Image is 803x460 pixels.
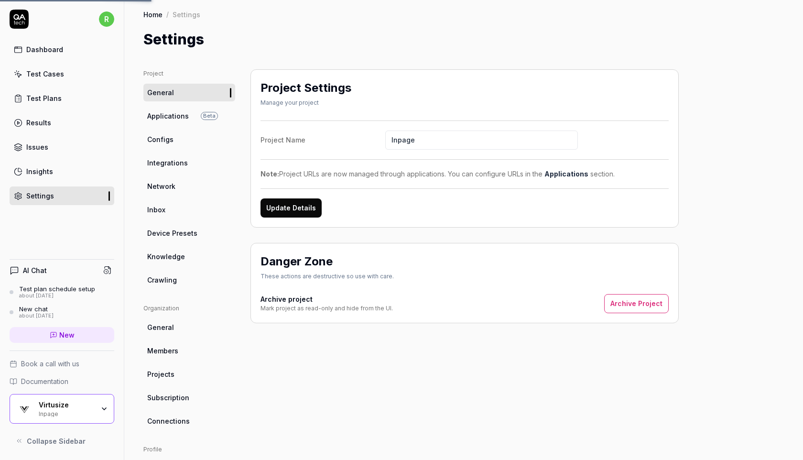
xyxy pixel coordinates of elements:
button: Collapse Sidebar [10,431,114,450]
a: Inbox [143,201,235,219]
h1: Settings [143,29,204,50]
a: ApplicationsBeta [143,107,235,125]
div: Project [143,69,235,78]
div: Project URLs are now managed through applications. You can configure URLs in the section. [260,169,669,179]
span: Collapse Sidebar [27,436,86,446]
a: Subscription [143,389,235,406]
span: Crawling [147,275,177,285]
div: Dashboard [26,44,63,55]
div: Test Plans [26,93,62,103]
span: Inbox [147,205,165,215]
a: General [143,84,235,101]
h2: Project Settings [260,79,351,97]
span: Members [147,346,178,356]
span: Connections [147,416,190,426]
span: Device Presets [147,228,197,238]
a: Issues [10,138,114,156]
h4: AI Chat [23,265,47,275]
a: Book a call with us [10,359,114,369]
span: Network [147,181,175,191]
a: Insights [10,162,114,181]
img: Virtusize Logo [16,400,33,417]
a: Applications [544,170,588,178]
div: These actions are destructive so use with care. [260,272,394,281]
div: Issues [26,142,48,152]
a: Dashboard [10,40,114,59]
div: / [166,10,169,19]
div: Virtusize [39,401,94,409]
a: Device Presets [143,224,235,242]
strong: Note: [260,170,279,178]
span: Knowledge [147,252,185,262]
a: Network [143,177,235,195]
span: General [147,322,174,332]
div: Organization [143,304,235,313]
a: Test Plans [10,89,114,108]
div: Results [26,118,51,128]
h4: Archive project [260,294,393,304]
span: Configs [147,134,174,144]
a: New chatabout [DATE] [10,305,114,319]
span: General [147,88,174,98]
div: Inpage [39,409,94,417]
a: Configs [143,131,235,148]
div: about [DATE] [19,313,54,319]
div: Settings [26,191,54,201]
div: Test plan schedule setup [19,285,95,293]
div: Test Cases [26,69,64,79]
span: Projects [147,369,174,379]
a: Knowledge [143,248,235,265]
a: New [10,327,114,343]
button: r [99,10,114,29]
div: Settings [173,10,200,19]
a: Crawling [143,271,235,289]
a: Home [143,10,163,19]
input: Project Name [385,131,578,150]
div: Profile [143,445,235,454]
a: Test Cases [10,65,114,83]
h2: Danger Zone [260,253,333,270]
span: Book a call with us [21,359,79,369]
button: Update Details [260,198,322,218]
div: Insights [26,166,53,176]
a: Members [143,342,235,360]
div: Manage your project [260,99,351,107]
div: New chat [19,305,54,313]
span: Integrations [147,158,188,168]
a: Test plan schedule setupabout [DATE] [10,285,114,299]
button: Archive Project [604,294,669,313]
div: Mark project as read-only and hide from the UI. [260,304,393,313]
a: Documentation [10,376,114,386]
button: Virtusize LogoVirtusizeInpage [10,394,114,424]
span: New [59,330,75,340]
span: r [99,11,114,27]
span: Beta [201,112,218,120]
a: Results [10,113,114,132]
a: Projects [143,365,235,383]
a: Connections [143,412,235,430]
a: Settings [10,186,114,205]
a: Integrations [143,154,235,172]
span: Subscription [147,393,189,403]
a: General [143,318,235,336]
div: about [DATE] [19,293,95,299]
span: Documentation [21,376,68,386]
div: Project Name [260,135,385,145]
span: Applications [147,111,189,121]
